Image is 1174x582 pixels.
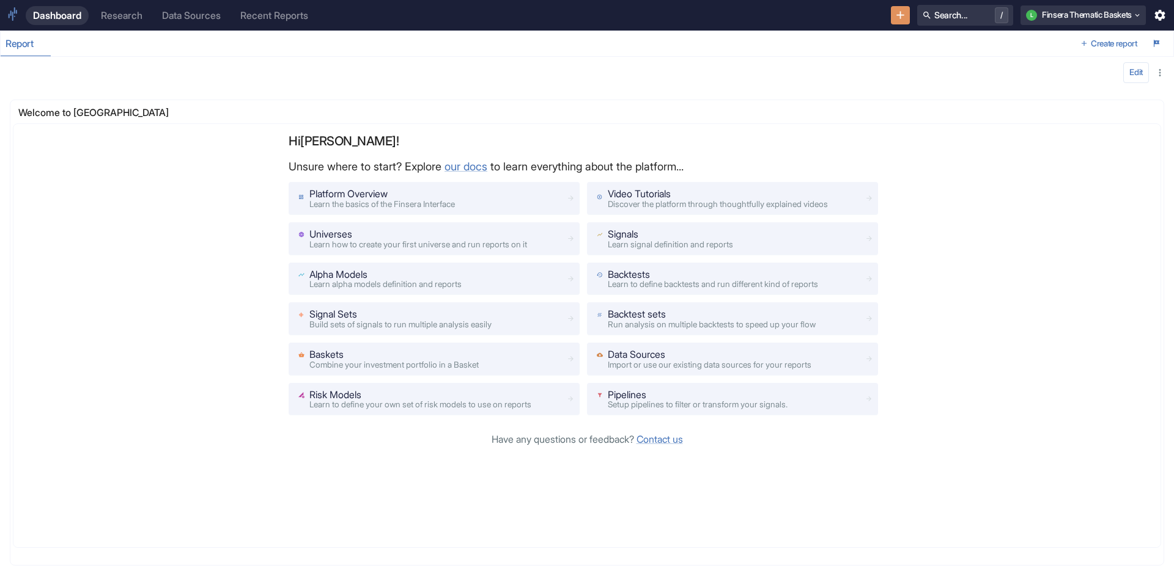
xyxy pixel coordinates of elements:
p: Signal Sets [309,307,492,322]
p: Video Tutorials [608,187,828,202]
p: Alpha Models [309,267,462,282]
div: Research [101,10,142,21]
span: Discover the platform through thoughtfully explained videos [608,199,828,209]
p: Data Sources [608,347,811,362]
a: Signal SetsBuild sets of signals to run multiple analysis easily [289,302,580,335]
span: Combine your investment portfolio in a Basket [309,360,479,369]
span: Learn signal definition and reports [608,239,733,249]
button: config [1123,62,1149,83]
span: Learn how to create your first universe and run reports on it [309,239,527,249]
a: Risk ModelsLearn to define your own set of risk models to use on reports [289,383,580,416]
a: UniversesLearn how to create your first universe and run reports on it [289,222,580,255]
p: Backtests [608,267,818,282]
div: Report [6,38,45,50]
a: Dashboard [26,6,89,25]
a: Data Sources [155,6,228,25]
div: Dashboard [33,10,81,21]
div: Recent Reports [240,10,308,21]
div: Data Sources [162,10,221,21]
span: Learn to define your own set of risk models to use on reports [309,399,531,409]
a: Research [94,6,150,25]
span: Learn to define backtests and run different kind of reports [608,279,818,289]
p: Platform Overview [309,187,455,202]
a: BasketsCombine your investment portfolio in a Basket [289,343,580,376]
span: Run analysis on multiple backtests to speed up your flow [608,319,816,329]
button: Create report [1076,34,1143,54]
span: Learn the basics of the Finsera Interface [309,199,455,209]
button: LFinsera Thematic Baskets [1021,5,1146,25]
a: SignalsLearn signal definition and reports [587,222,878,255]
a: Data SourcesImport or use our existing data sources for your reports [587,343,878,376]
a: Backtest setsRun analysis on multiple backtests to speed up your flow [587,302,878,335]
span: Setup pipelines to filter or transform your signals. [608,399,788,409]
a: Platform OverviewLearn the basics of the Finsera Interface [289,182,580,215]
a: Recent Reports [233,6,316,25]
p: Welcome to [GEOGRAPHIC_DATA] [18,106,188,120]
span: Import or use our existing data sources for your reports [608,360,811,369]
p: Unsure where to start? Explore to learn everything about the platform... [289,158,885,175]
a: PipelinesSetup pipelines to filter or transform your signals. [587,383,878,416]
p: Baskets [309,347,479,362]
p: Have any questions or feedback? [289,432,885,447]
p: Risk Models [309,388,531,402]
a: BacktestsLearn to define backtests and run different kind of reports [587,263,878,296]
span: Learn alpha models definition and reports [309,279,462,289]
button: New Resource [891,6,910,25]
button: Search.../ [917,5,1013,26]
span: Build sets of signals to run multiple analysis easily [309,319,492,329]
p: Signals [608,227,733,242]
div: L [1026,10,1037,21]
a: Alpha ModelsLearn alpha models definition and reports [289,263,580,296]
a: Video TutorialsDiscover the platform through thoughtfully explained videos [587,182,878,215]
p: Hi [PERSON_NAME] ! [289,134,885,148]
p: Backtest sets [608,307,816,322]
p: Pipelines [608,388,788,402]
a: Contact us [637,434,683,445]
div: dashboard tabs [1,31,1076,56]
a: our docs [445,160,487,173]
button: Launch Tour [1148,34,1166,54]
p: Universes [309,227,527,242]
